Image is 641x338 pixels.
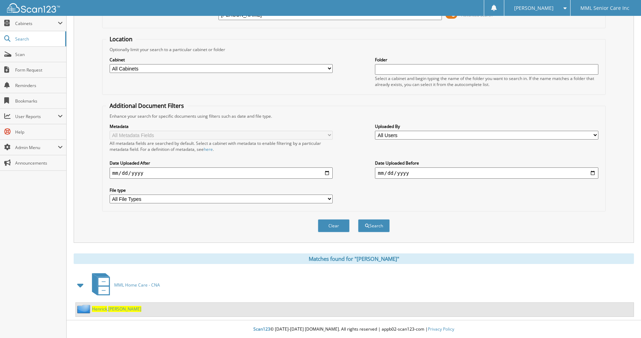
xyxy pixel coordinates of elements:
[375,123,598,129] label: Uploaded By
[92,306,141,312] a: Henrick,[PERSON_NAME]
[110,187,333,193] label: File type
[15,51,63,57] span: Scan
[110,160,333,166] label: Date Uploaded After
[15,98,63,104] span: Bookmarks
[15,113,58,119] span: User Reports
[375,167,598,179] input: end
[74,253,634,264] div: Matches found for "[PERSON_NAME]"
[106,102,187,110] legend: Additional Document Filters
[15,82,63,88] span: Reminders
[15,20,58,26] span: Cabinets
[15,145,58,150] span: Admin Menu
[15,67,63,73] span: Form Request
[358,219,390,232] button: Search
[428,326,454,332] a: Privacy Policy
[318,219,350,232] button: Clear
[15,129,63,135] span: Help
[204,146,213,152] a: here
[15,36,62,42] span: Search
[15,160,63,166] span: Announcements
[108,306,141,312] span: [PERSON_NAME]
[106,113,602,119] div: Enhance your search for specific documents using filters such as date and file type.
[110,57,333,63] label: Cabinet
[110,140,333,152] div: All metadata fields are searched by default. Select a cabinet with metadata to enable filtering b...
[114,282,160,288] span: MML Home Care - CNA
[92,306,107,312] span: Henrick
[375,57,598,63] label: Folder
[106,35,136,43] legend: Location
[7,3,60,13] img: scan123-logo-white.svg
[375,160,598,166] label: Date Uploaded Before
[375,75,598,87] div: Select a cabinet and begin typing the name of the folder you want to search in. If the name match...
[110,123,333,129] label: Metadata
[110,167,333,179] input: start
[67,321,641,338] div: © [DATE]-[DATE] [DOMAIN_NAME]. All rights reserved | appb02-scan123-com |
[580,6,629,10] span: MML Senior Care Inc
[77,305,92,313] img: folder2.png
[253,326,270,332] span: Scan123
[88,271,160,299] a: MML Home Care - CNA
[106,47,602,53] div: Optionally limit your search to a particular cabinet or folder
[514,6,554,10] span: [PERSON_NAME]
